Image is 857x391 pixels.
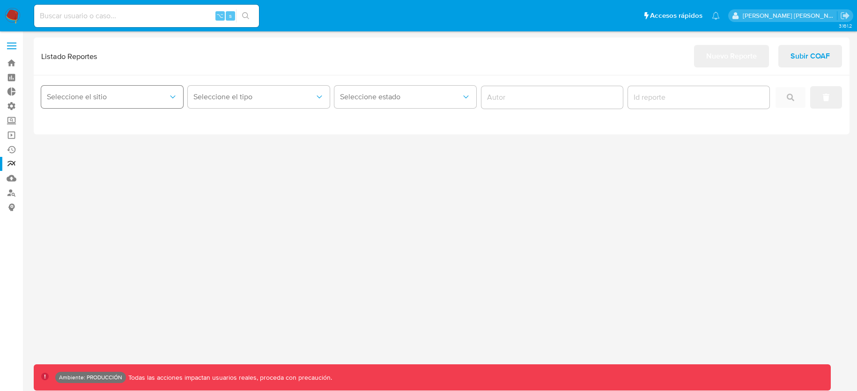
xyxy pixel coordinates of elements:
[126,373,332,382] p: Todas las acciones impactan usuarios reales, proceda con precaución.
[229,11,232,20] span: s
[743,11,837,20] p: jarvi.zambrano@mercadolibre.com.co
[712,12,720,20] a: Notificaciones
[236,9,255,22] button: search-icon
[34,10,259,22] input: Buscar usuario o caso...
[650,11,702,21] span: Accesos rápidos
[216,11,223,20] span: ⌥
[840,11,850,21] a: Salir
[59,376,122,379] p: Ambiente: PRODUCCIÓN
